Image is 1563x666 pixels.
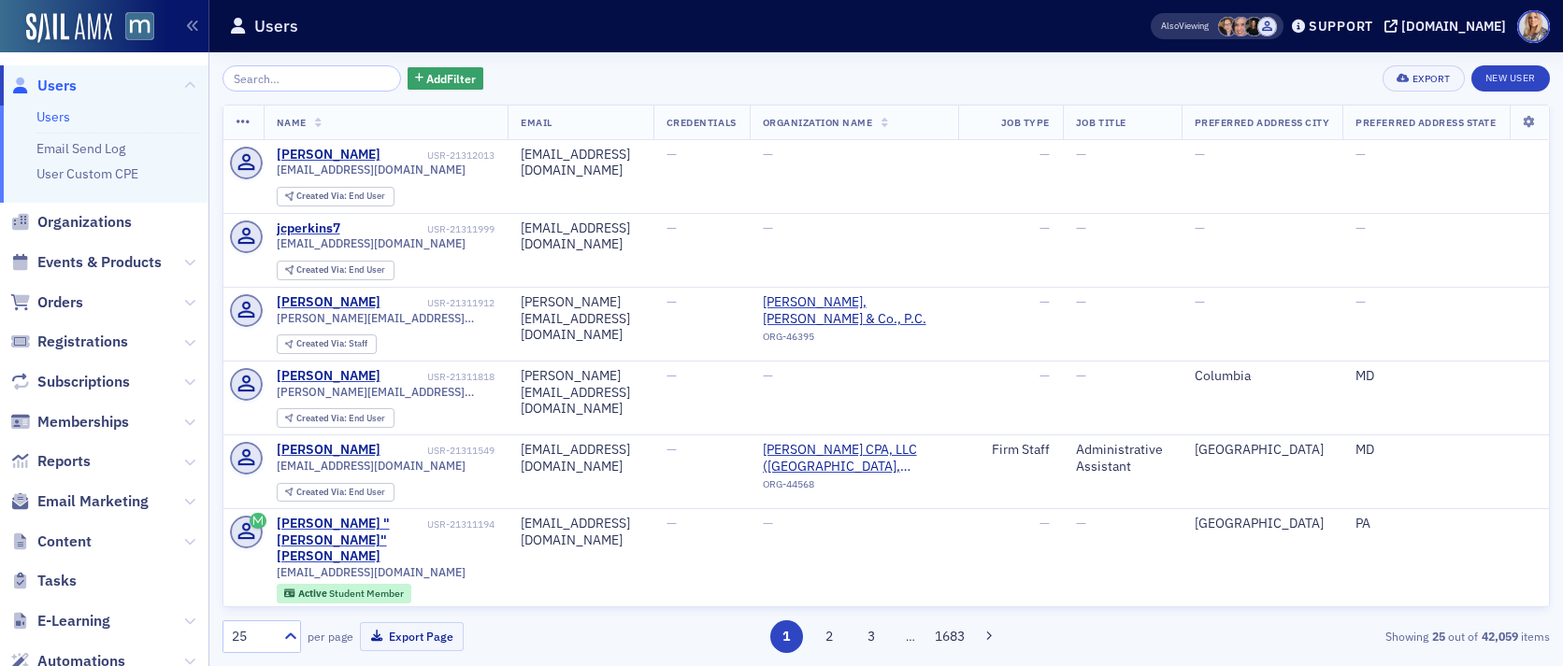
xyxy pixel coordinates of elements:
div: [EMAIL_ADDRESS][DOMAIN_NAME] [521,442,639,475]
a: View Homepage [112,12,154,44]
div: 25 [232,627,273,646]
a: jcperkins7 [277,220,340,237]
span: — [1040,220,1050,236]
span: Active [298,587,329,600]
a: Content [10,531,92,552]
div: MD [1355,368,1536,385]
span: Organization Name [763,116,873,129]
button: 1683 [934,620,967,653]
span: — [667,441,677,458]
div: Columbia [1195,368,1330,385]
span: Email Marketing [37,491,149,512]
div: [PERSON_NAME] "[PERSON_NAME]" [PERSON_NAME] [277,516,424,565]
span: — [1195,220,1205,236]
a: Active Student Member [284,588,403,600]
h1: Users [254,15,298,37]
a: Registrations [10,332,128,352]
span: — [667,367,677,384]
span: [EMAIL_ADDRESS][DOMAIN_NAME] [277,236,466,250]
span: — [1355,293,1366,310]
div: Staff [296,339,367,349]
span: — [667,220,677,236]
span: Job Type [1001,116,1050,129]
a: [PERSON_NAME] [277,147,380,163]
span: Created Via : [296,412,349,424]
span: Viewing [1161,20,1209,33]
a: [PERSON_NAME] [277,368,380,385]
a: Subscriptions [10,372,130,392]
div: Created Via: Staff [277,334,377,354]
span: Name [277,116,307,129]
span: Student Member [329,587,404,600]
span: Lauren McDonough [1244,17,1264,36]
div: [PERSON_NAME][EMAIL_ADDRESS][DOMAIN_NAME] [521,294,639,344]
button: Export Page [360,622,464,651]
div: End User [296,265,385,276]
a: Memberships [10,412,129,432]
span: — [763,367,773,384]
span: — [763,220,773,236]
span: Events & Products [37,252,162,273]
span: — [667,515,677,531]
a: New User [1471,65,1550,92]
a: Organizations [10,212,132,233]
div: USR-21311194 [427,518,495,531]
a: [PERSON_NAME] [277,294,380,311]
button: 3 [855,620,888,653]
span: [EMAIL_ADDRESS][DOMAIN_NAME] [277,459,466,473]
div: [PERSON_NAME][EMAIL_ADDRESS][DOMAIN_NAME] [521,368,639,418]
div: USR-21311818 [383,371,495,383]
span: Registrations [37,332,128,352]
span: Preferred Address State [1355,116,1496,129]
span: — [1355,220,1366,236]
button: [DOMAIN_NAME] [1384,20,1513,33]
span: [PERSON_NAME][EMAIL_ADDRESS][DOMAIN_NAME] [277,311,495,325]
span: Content [37,531,92,552]
span: Subscriptions [37,372,130,392]
span: Reports [37,451,91,472]
a: Events & Products [10,252,162,273]
span: Katie Foo [1231,17,1251,36]
span: Job Title [1076,116,1126,129]
strong: 25 [1428,628,1448,645]
a: [PERSON_NAME] [277,442,380,459]
div: USR-21311999 [343,223,495,235]
a: User Custom CPE [36,165,138,182]
div: [GEOGRAPHIC_DATA] [1195,516,1330,532]
a: Tasks [10,571,77,591]
span: Justin Chase [1257,17,1277,36]
button: 1 [770,620,803,653]
span: Created Via : [296,190,349,202]
button: 2 [812,620,845,653]
a: E-Learning [10,611,110,631]
span: Credentials [667,116,737,129]
span: — [763,515,773,531]
img: SailAMX [125,12,154,41]
span: — [1076,293,1086,310]
div: Firm Staff [971,442,1050,459]
input: Search… [222,65,401,92]
a: Reports [10,451,91,472]
div: Administrative Assistant [1076,442,1169,475]
span: Frobenius, Conaway & Co., P.C. [763,294,945,327]
span: — [667,146,677,163]
span: — [1040,515,1050,531]
div: End User [296,488,385,498]
a: Orders [10,292,83,313]
div: [EMAIL_ADDRESS][DOMAIN_NAME] [521,220,639,253]
span: — [667,293,677,310]
div: Also [1161,20,1179,32]
div: USR-21311912 [383,297,495,309]
span: Preferred Address City [1195,116,1330,129]
a: Users [10,76,77,96]
span: Organizations [37,212,132,233]
div: End User [296,414,385,424]
a: [PERSON_NAME] CPA, LLC ([GEOGRAPHIC_DATA], [GEOGRAPHIC_DATA]) [763,442,945,475]
span: — [1040,293,1050,310]
div: Showing out of items [1121,628,1550,645]
span: — [1355,146,1366,163]
span: Profile [1517,10,1550,43]
span: Email [521,116,552,129]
